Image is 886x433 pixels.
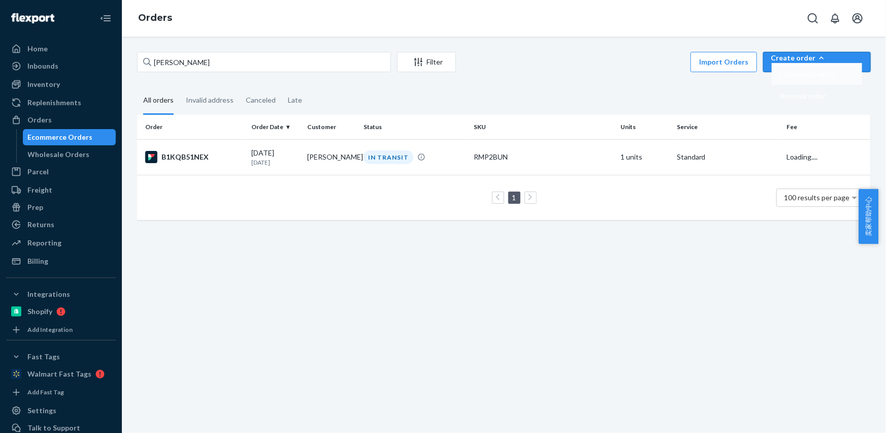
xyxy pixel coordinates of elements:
div: Customer [308,122,356,131]
div: Invalid address [186,87,234,113]
button: Open account menu [847,8,868,28]
a: Inventory [6,76,116,92]
a: Billing [6,253,116,269]
div: Fast Tags [27,352,60,362]
a: Returns [6,216,116,233]
p: [DATE] [251,158,300,167]
div: [DATE] [251,148,300,167]
div: Integrations [27,289,70,299]
div: Add Integration [27,325,73,334]
th: Units [616,115,673,139]
div: Add Fast Tag [27,388,64,396]
button: Ecommerce order [772,63,862,85]
a: Settings [6,403,116,419]
button: 卖家帮助中心 [859,189,878,244]
div: Shopify [27,306,52,317]
a: Wholesale Orders [23,146,116,163]
button: Open Search Box [803,8,823,28]
button: Filter [397,52,456,72]
a: Freight [6,182,116,198]
div: Filter [398,57,455,67]
img: Flexport logo [11,13,54,23]
div: Prep [27,202,43,212]
button: Open notifications [825,8,845,28]
td: 1 units [616,139,673,175]
th: Order Date [247,115,304,139]
div: All orders [143,87,174,115]
div: Billing [27,256,48,266]
th: SKU [470,115,616,139]
button: Removal order [772,85,862,107]
th: Service [673,115,783,139]
div: Create order [771,53,863,63]
div: Walmart Fast Tags [27,369,91,379]
div: RMP2BUN [474,152,612,162]
div: IN TRANSIT [364,150,413,164]
div: Late [288,87,302,113]
div: Settings [27,406,56,416]
ol: breadcrumbs [130,4,180,33]
a: Home [6,41,116,57]
div: Inventory [27,79,60,89]
button: Create orderEcommerce orderRemoval order [763,52,871,72]
th: Fee [783,115,871,139]
div: Parcel [27,167,49,177]
div: Freight [27,185,52,195]
span: Ecommerce order [780,71,836,78]
div: Inbounds [27,61,58,71]
button: Fast Tags [6,349,116,365]
button: Import Orders [691,52,757,72]
div: Ecommerce Orders [28,132,93,142]
td: Loading.... [783,139,871,175]
a: Parcel [6,164,116,180]
div: Orders [27,115,52,125]
th: Order [137,115,247,139]
div: Returns [27,220,54,230]
span: 100 results per page [784,193,850,202]
div: Talk to Support [27,423,80,433]
a: Reporting [6,235,116,251]
div: Replenishments [27,98,81,108]
p: Standard [677,152,779,162]
a: Orders [138,12,172,23]
button: Integrations [6,286,116,302]
a: Prep [6,199,116,215]
button: Close Navigation [95,8,116,28]
a: Add Integration [6,324,116,336]
a: Orders [6,112,116,128]
a: Page 1 is your current page [510,193,518,202]
div: Canceled [246,87,276,113]
a: Inbounds [6,58,116,74]
td: [PERSON_NAME] [304,139,360,175]
div: Wholesale Orders [28,149,90,160]
div: Home [27,44,48,54]
a: Walmart Fast Tags [6,366,116,382]
input: Search orders [137,52,391,72]
a: Add Fast Tag [6,386,116,398]
a: Shopify [6,303,116,320]
th: Status [359,115,470,139]
a: Ecommerce Orders [23,129,116,145]
a: Replenishments [6,95,116,111]
div: B1KQB51NEX [145,151,243,163]
div: Reporting [27,238,61,248]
